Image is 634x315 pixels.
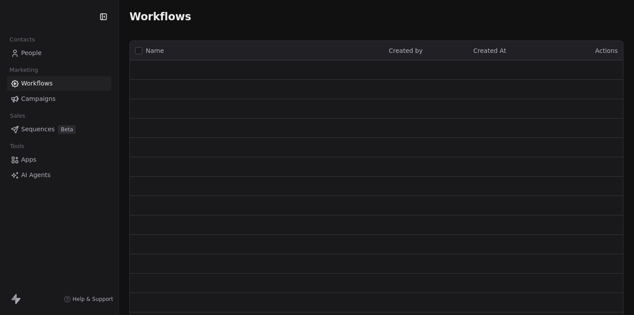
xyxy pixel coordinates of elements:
span: Created by [389,47,423,54]
span: Name [146,46,164,56]
span: Tools [6,140,28,153]
span: Workflows [129,11,191,23]
a: AI Agents [7,168,111,182]
span: Help & Support [73,296,113,303]
span: Apps [21,155,37,164]
span: Beta [58,125,76,134]
span: Sales [6,109,29,122]
span: Sequences [21,125,55,134]
span: Created At [473,47,506,54]
a: SequencesBeta [7,122,111,137]
span: Contacts [6,33,39,46]
span: Workflows [21,79,53,88]
a: People [7,46,111,60]
span: Campaigns [21,94,55,104]
a: Apps [7,152,111,167]
span: AI Agents [21,170,51,180]
span: Actions [595,47,618,54]
a: Campaigns [7,92,111,106]
span: Marketing [6,63,42,77]
a: Help & Support [64,296,113,303]
span: People [21,48,42,58]
a: Workflows [7,76,111,91]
